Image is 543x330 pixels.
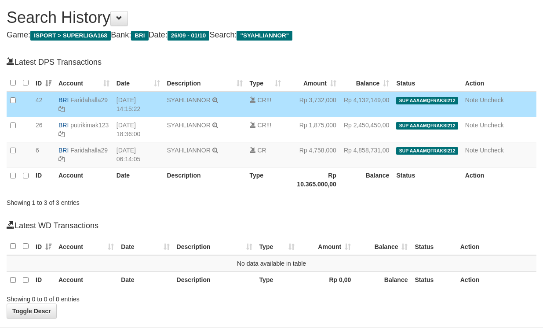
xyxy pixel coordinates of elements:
th: Description: activate to sort column ascending [173,238,256,255]
a: SYAHLIANNOR [167,122,211,129]
td: No data available in table [7,255,536,272]
span: CR [257,96,266,104]
td: 42 [32,92,55,117]
a: SYAHLIANNOR [167,96,211,104]
a: Uncheck [480,122,503,129]
th: Balance: activate to sort column ascending [354,238,411,255]
th: Description: activate to sort column ascending [164,74,246,92]
th: Date [113,167,164,193]
a: Note [465,122,478,129]
th: Account: activate to sort column ascending [55,238,117,255]
th: Account [55,167,113,193]
td: Rp 1,875,000 [284,117,340,142]
td: Rp 4,132,149,00 [340,92,393,117]
td: !!! [246,117,284,142]
span: SUP AAAAMQFRAKSI212 [396,122,458,130]
td: [DATE] 18:36:00 [113,117,164,142]
th: ID [32,167,55,193]
th: ID: activate to sort column ascending [32,238,55,255]
td: 26 [32,117,55,142]
th: Account [55,271,117,289]
th: Description [164,167,246,193]
a: Copy Faridahalla29 to clipboard [58,105,65,112]
span: BRI [58,96,69,104]
td: [DATE] 14:15:22 [113,92,164,117]
th: Balance [354,271,411,289]
td: 6 [32,142,55,167]
th: Date: activate to sort column ascending [113,74,164,92]
th: Status [411,271,456,289]
h4: Latest DPS Transactions [7,57,536,67]
td: !!! [246,92,284,117]
span: CR [257,147,266,154]
th: Action [457,238,536,255]
th: Description [173,271,256,289]
th: Status [393,167,461,193]
th: Type: activate to sort column ascending [256,238,298,255]
th: Type [246,167,284,193]
th: Amount: activate to sort column ascending [298,238,354,255]
h4: Game: Bank: Date: Search: [7,31,536,40]
span: SUP AAAAMQFRAKSI212 [396,147,458,155]
th: Balance [340,167,393,193]
span: CR [257,122,266,129]
a: SYAHLIANNOR [167,147,211,154]
a: Copy Faridahalla29 to clipboard [58,156,65,163]
a: Faridahalla29 [70,147,108,154]
th: ID: activate to sort column ascending [32,74,55,92]
div: Showing 1 to 3 of 3 entries [7,195,220,207]
span: SUP AAAAMQFRAKSI212 [396,97,458,104]
th: ID [32,271,55,289]
td: Rp 2,450,450,00 [340,117,393,142]
a: Uncheck [480,147,503,154]
span: "SYAHLIANNOR" [237,31,292,41]
th: Type: activate to sort column ascending [246,74,284,92]
span: BRI [131,31,148,41]
span: BRI [58,122,69,129]
h4: Latest WD Transactions [7,220,536,230]
span: ISPORT > SUPERLIGA168 [30,31,111,41]
a: putrikimak123 [70,122,109,129]
th: Status [411,238,456,255]
a: Note [465,147,478,154]
div: Showing 0 to 0 of 0 entries [7,291,220,304]
th: Action [457,271,536,289]
th: Status [393,74,461,92]
th: Date [117,271,173,289]
a: Note [465,96,478,104]
td: [DATE] 06:14:05 [113,142,164,167]
a: Copy putrikimak123 to clipboard [58,130,65,137]
th: Action [462,167,536,193]
th: Rp 10.365.000,00 [284,167,340,193]
span: BRI [58,147,69,154]
th: Date: activate to sort column ascending [117,238,173,255]
h1: Search History [7,9,536,26]
a: Uncheck [480,96,503,104]
th: Balance: activate to sort column ascending [340,74,393,92]
td: Rp 4,858,731,00 [340,142,393,167]
a: Faridahalla29 [70,96,108,104]
th: Amount: activate to sort column ascending [284,74,340,92]
th: Action [462,74,536,92]
th: Type [256,271,298,289]
td: Rp 4,758,000 [284,142,340,167]
span: 26/09 - 01/10 [168,31,210,41]
td: Rp 3,732,000 [284,92,340,117]
th: Account: activate to sort column ascending [55,74,113,92]
th: Rp 0,00 [298,271,354,289]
